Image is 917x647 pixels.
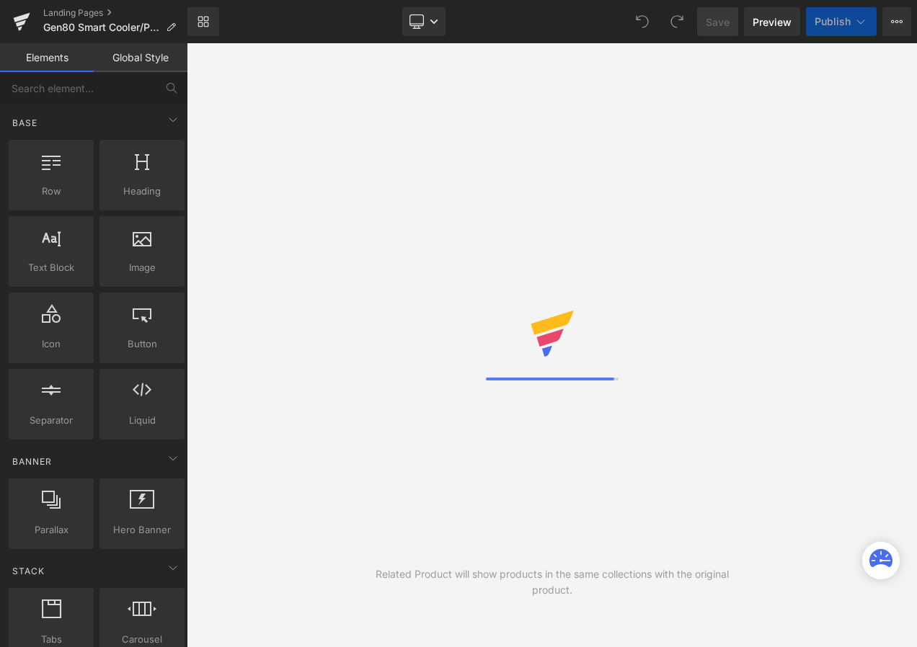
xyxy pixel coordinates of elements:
[744,7,800,36] a: Preview
[13,522,89,537] span: Parallax
[104,522,180,537] span: Hero Banner
[43,22,160,33] span: Gen80 Smart Cooler/Purifier Liquidation Email
[104,413,180,428] span: Liquid
[369,566,735,598] div: Related Product will show products in the same collections with the original product.
[13,413,89,428] span: Separator
[11,455,53,468] span: Banner
[815,16,851,27] span: Publish
[13,260,89,275] span: Text Block
[13,336,89,352] span: Icon
[11,116,39,130] span: Base
[104,184,180,199] span: Heading
[104,336,180,352] span: Button
[187,7,219,36] a: New Library
[663,7,691,36] button: Redo
[13,184,89,199] span: Row
[94,43,187,72] a: Global Style
[806,7,877,36] button: Publish
[11,564,46,578] span: Stack
[628,7,657,36] button: Undo
[13,632,89,647] span: Tabs
[43,7,187,19] a: Landing Pages
[104,632,180,647] span: Carousel
[753,14,792,30] span: Preview
[882,7,911,36] button: More
[706,14,730,30] span: Save
[104,260,180,275] span: Image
